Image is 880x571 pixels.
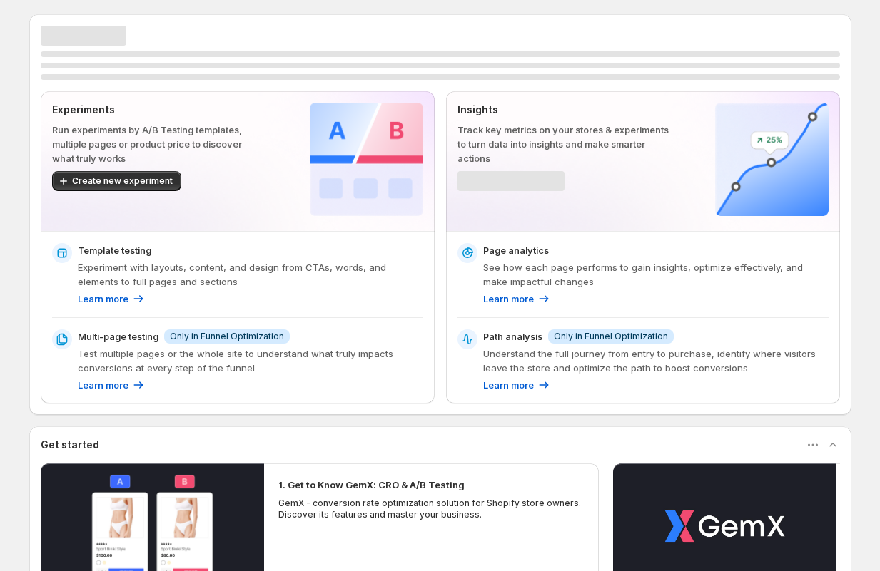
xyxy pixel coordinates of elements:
img: Insights [715,103,829,216]
a: Learn more [78,292,146,306]
p: Learn more [78,378,128,392]
p: Learn more [483,292,534,306]
p: See how each page performs to gain insights, optimize effectively, and make impactful changes [483,260,829,289]
p: GemX - conversion rate optimization solution for Shopify store owners. Discover its features and ... [278,498,585,520]
p: Experiment with layouts, content, and design from CTAs, words, and elements to full pages and sec... [78,260,423,289]
a: Learn more [483,378,551,392]
p: Learn more [483,378,534,392]
p: Track key metrics on your stores & experiments to turn data into insights and make smarter actions [457,123,669,165]
a: Learn more [78,378,146,392]
h3: Get started [41,438,99,452]
p: Test multiple pages or the whole site to understand what truly impacts conversions at every step ... [78,346,423,375]
span: Only in Funnel Optimization [170,331,284,342]
p: Template testing [78,243,151,257]
span: Create new experiment [72,175,173,187]
p: Insights [457,103,669,117]
p: Page analytics [483,243,549,257]
h2: 1. Get to Know GemX: CRO & A/B Testing [278,478,465,492]
p: Understand the full journey from entry to purchase, identify where visitors leave the store and o... [483,346,829,375]
p: Path analysis [483,329,542,344]
span: Only in Funnel Optimization [554,331,668,342]
button: Create new experiment [52,171,181,191]
a: Learn more [483,292,551,306]
p: Run experiments by A/B Testing templates, multiple pages or product price to discover what truly ... [52,123,264,165]
img: Experiments [310,103,423,216]
p: Multi-page testing [78,329,158,344]
p: Learn more [78,292,128,306]
p: Experiments [52,103,264,117]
